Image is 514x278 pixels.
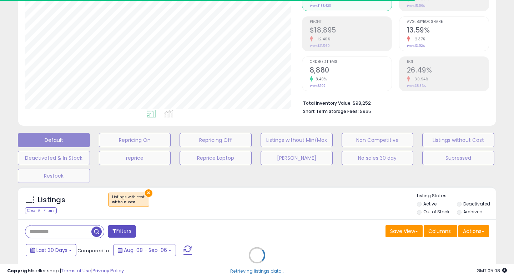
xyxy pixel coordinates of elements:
[310,26,392,36] h2: $18,895
[303,100,352,106] b: Total Inventory Value:
[180,151,252,165] button: Reprice Laptop
[310,44,330,48] small: Prev: $21,569
[18,133,90,147] button: Default
[342,133,414,147] button: Non Competitive
[407,44,425,48] small: Prev: 13.92%
[18,169,90,183] button: Restock
[303,108,359,114] b: Short Term Storage Fees:
[99,151,171,165] button: reprice
[313,76,327,82] small: 8.40%
[407,4,425,8] small: Prev: 15.56%
[407,20,489,24] span: Avg. Buybox Share
[310,84,326,88] small: Prev: 8,192
[99,133,171,147] button: Repricing On
[310,20,392,24] span: Profit
[342,151,414,165] button: No sales 30 day
[303,98,484,107] li: $98,252
[360,108,371,115] span: $965
[180,133,252,147] button: Repricing Off
[310,66,392,76] h2: 8,880
[407,26,489,36] h2: 13.59%
[407,66,489,76] h2: 26.49%
[410,36,425,42] small: -2.37%
[7,267,33,274] strong: Copyright
[407,84,426,88] small: Prev: 38.36%
[310,60,392,64] span: Ordered Items
[407,60,489,64] span: ROI
[261,133,333,147] button: Listings without Min/Max
[261,151,333,165] button: [PERSON_NAME]
[7,268,124,274] div: seller snap | |
[310,4,331,8] small: Prev: $138,620
[230,268,284,274] div: Retrieving listings data..
[410,76,429,82] small: -30.94%
[313,36,331,42] small: -12.40%
[422,151,494,165] button: Supressed
[422,133,494,147] button: Listings without Cost
[18,151,90,165] button: Deactivated & In Stock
